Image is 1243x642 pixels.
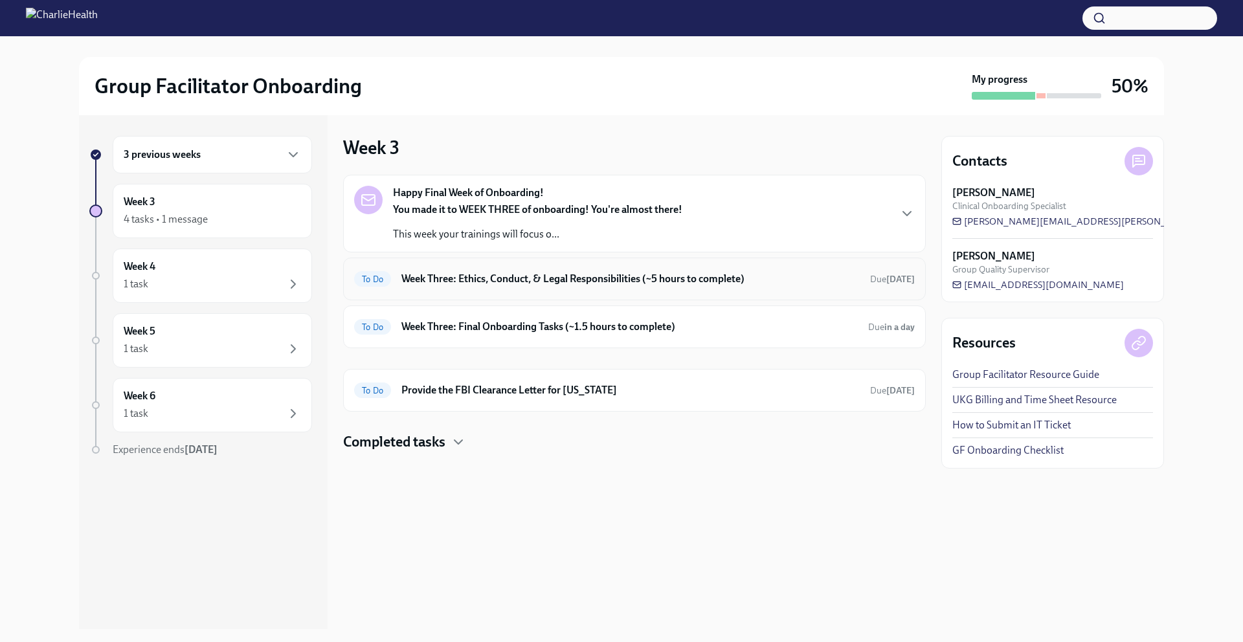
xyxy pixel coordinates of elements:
[952,200,1066,212] span: Clinical Onboarding Specialist
[952,151,1007,171] h4: Contacts
[952,333,1016,353] h4: Resources
[185,443,218,456] strong: [DATE]
[124,277,148,291] div: 1 task
[89,184,312,238] a: Week 34 tasks • 1 message
[124,342,148,356] div: 1 task
[401,320,858,334] h6: Week Three: Final Onboarding Tasks (~1.5 hours to complete)
[113,443,218,456] span: Experience ends
[972,72,1027,87] strong: My progress
[354,269,915,289] a: To DoWeek Three: Ethics, Conduct, & Legal Responsibilities (~5 hours to complete)Due[DATE]
[354,386,391,395] span: To Do
[124,406,148,421] div: 1 task
[1112,74,1148,98] h3: 50%
[952,418,1071,432] a: How to Submit an IT Ticket
[124,260,155,274] h6: Week 4
[952,443,1064,458] a: GF Onboarding Checklist
[89,378,312,432] a: Week 61 task
[393,203,682,216] strong: You made it to WEEK THREE of onboarding! You're almost there!
[343,136,399,159] h3: Week 3
[870,274,915,285] span: Due
[868,321,915,333] span: September 6th, 2025 10:00
[393,186,544,200] strong: Happy Final Week of Onboarding!
[952,393,1117,407] a: UKG Billing and Time Sheet Resource
[124,212,208,227] div: 4 tasks • 1 message
[952,263,1049,276] span: Group Quality Supervisor
[870,384,915,397] span: September 23rd, 2025 10:00
[113,136,312,173] div: 3 previous weeks
[886,274,915,285] strong: [DATE]
[952,186,1035,200] strong: [PERSON_NAME]
[95,73,362,99] h2: Group Facilitator Onboarding
[89,249,312,303] a: Week 41 task
[124,324,155,338] h6: Week 5
[89,313,312,368] a: Week 51 task
[952,368,1099,382] a: Group Facilitator Resource Guide
[886,385,915,396] strong: [DATE]
[124,148,201,162] h6: 3 previous weeks
[343,432,926,452] div: Completed tasks
[343,432,445,452] h4: Completed tasks
[393,227,682,241] p: This week your trainings will focus o...
[952,278,1124,291] a: [EMAIL_ADDRESS][DOMAIN_NAME]
[124,389,155,403] h6: Week 6
[26,8,98,28] img: CharlieHealth
[354,380,915,401] a: To DoProvide the FBI Clearance Letter for [US_STATE]Due[DATE]
[354,274,391,284] span: To Do
[401,383,860,397] h6: Provide the FBI Clearance Letter for [US_STATE]
[884,322,915,333] strong: in a day
[354,316,915,337] a: To DoWeek Three: Final Onboarding Tasks (~1.5 hours to complete)Duein a day
[124,195,155,209] h6: Week 3
[870,273,915,285] span: September 8th, 2025 10:00
[401,272,860,286] h6: Week Three: Ethics, Conduct, & Legal Responsibilities (~5 hours to complete)
[870,385,915,396] span: Due
[868,322,915,333] span: Due
[952,249,1035,263] strong: [PERSON_NAME]
[354,322,391,332] span: To Do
